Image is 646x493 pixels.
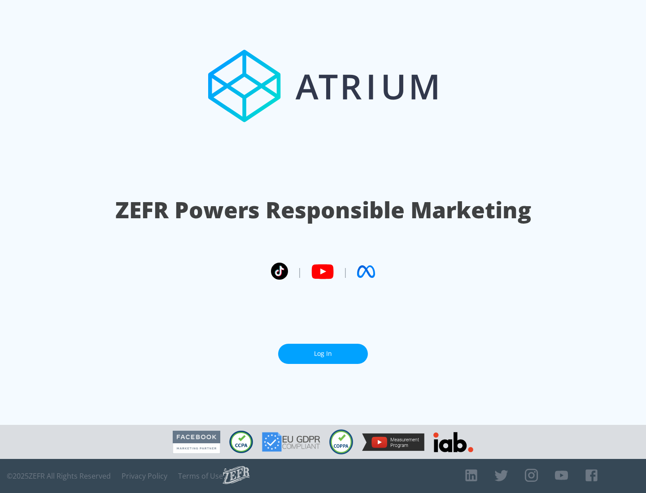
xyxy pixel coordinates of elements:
img: COPPA Compliant [329,429,353,454]
img: GDPR Compliant [262,432,320,452]
img: CCPA Compliant [229,431,253,453]
a: Privacy Policy [122,471,167,480]
span: | [297,265,302,278]
a: Terms of Use [178,471,223,480]
img: Facebook Marketing Partner [173,431,220,454]
img: IAB [433,432,473,452]
span: | [343,265,348,278]
h1: ZEFR Powers Responsible Marketing [115,195,531,225]
span: © 2025 ZEFR All Rights Reserved [7,471,111,480]
img: YouTube Measurement Program [362,433,424,451]
a: Log In [278,344,368,364]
